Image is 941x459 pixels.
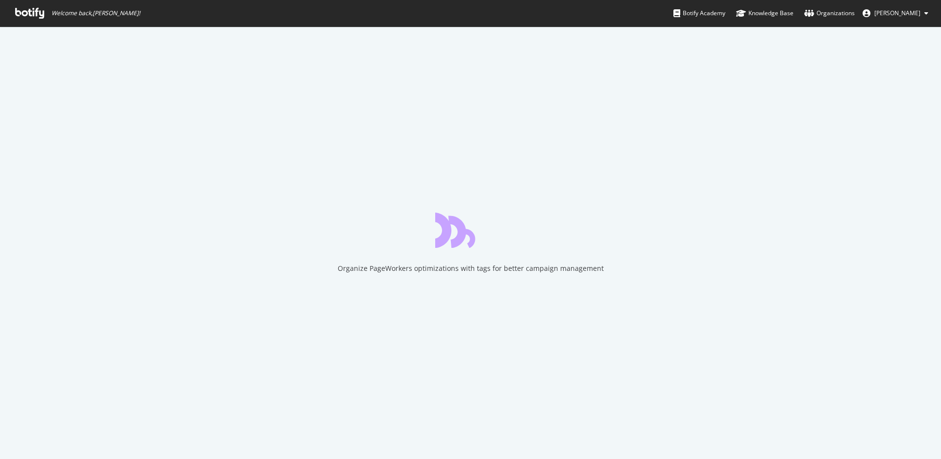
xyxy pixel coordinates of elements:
[338,264,604,273] div: Organize PageWorkers optimizations with tags for better campaign management
[736,8,793,18] div: Knowledge Base
[435,213,506,248] div: animation
[855,5,936,21] button: [PERSON_NAME]
[874,9,920,17] span: Angelique Fromentin
[804,8,855,18] div: Organizations
[51,9,140,17] span: Welcome back, [PERSON_NAME] !
[673,8,725,18] div: Botify Academy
